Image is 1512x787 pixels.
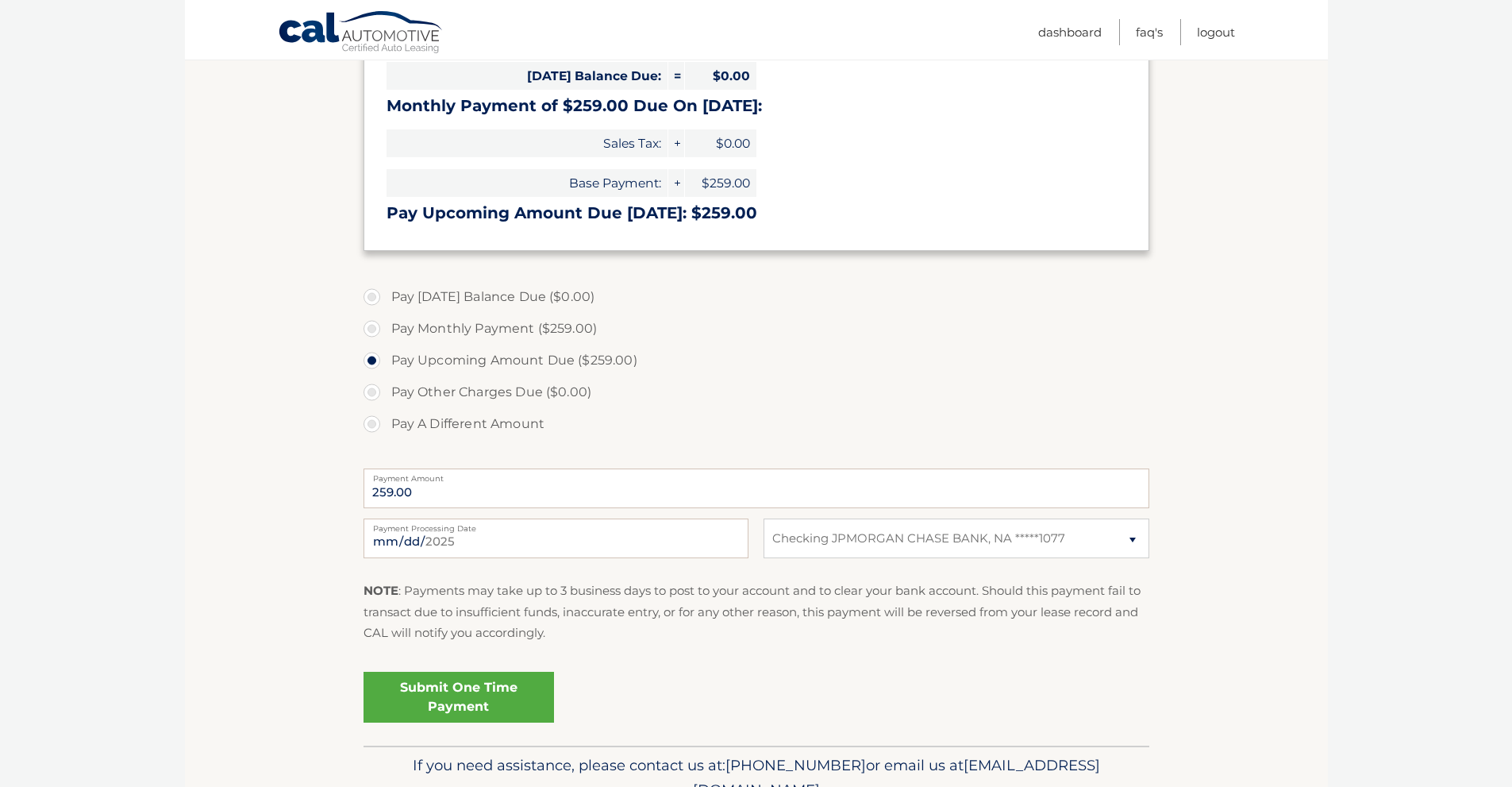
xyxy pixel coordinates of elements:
[387,96,1126,116] h3: Monthly Payment of $259.00 Due On [DATE]:
[364,672,554,723] a: Submit One Time Payment
[364,469,1149,481] label: Payment Amount
[725,756,866,774] span: [PHONE_NUMBER]
[668,129,684,157] span: +
[685,169,756,197] span: $259.00
[364,313,1149,345] label: Pay Monthly Payment ($259.00)
[364,519,748,558] input: Payment Date
[364,408,1149,440] label: Pay A Different Amount
[364,281,1149,313] label: Pay [DATE] Balance Due ($0.00)
[685,62,756,90] span: $0.00
[364,519,748,531] label: Payment Processing Date
[387,169,668,197] span: Base Payment:
[1197,19,1235,45] a: Logout
[668,62,684,90] span: =
[364,583,398,598] strong: NOTE
[364,581,1149,643] p: : Payments may take up to 3 business days to post to your account and to clear your bank account....
[387,203,1126,223] h3: Pay Upcoming Amount Due [DATE]: $259.00
[1136,19,1163,45] a: FAQ's
[364,469,1149,508] input: Payment Amount
[387,129,668,157] span: Sales Tax:
[685,129,756,157] span: $0.00
[364,345,1149,376] label: Pay Upcoming Amount Due ($259.00)
[668,169,684,197] span: +
[387,62,668,90] span: [DATE] Balance Due:
[1038,19,1102,45] a: Dashboard
[364,376,1149,408] label: Pay Other Charges Due ($0.00)
[278,10,444,56] a: Cal Automotive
